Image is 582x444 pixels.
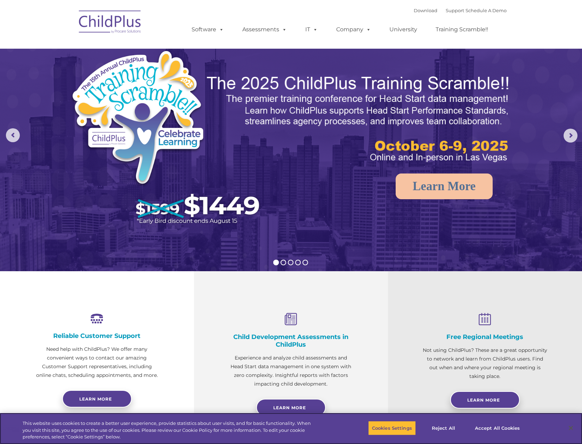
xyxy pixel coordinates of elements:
span: Learn more [79,396,112,402]
span: Last name [97,46,118,51]
h4: Free Regional Meetings [423,333,547,341]
a: Software [185,23,231,37]
h4: Child Development Assessments in ChildPlus [229,333,353,348]
h4: Reliable Customer Support [35,332,159,340]
a: University [382,23,424,37]
button: Cookies Settings [368,421,416,435]
a: Assessments [235,23,294,37]
a: Learn More [450,391,520,409]
p: Need help with ChildPlus? We offer many convenient ways to contact our amazing Customer Support r... [35,345,159,380]
a: IT [298,23,325,37]
span: Phone number [97,74,126,80]
a: Company [329,23,378,37]
p: Experience and analyze child assessments and Head Start data management in one system with zero c... [229,354,353,388]
a: Learn More [396,173,493,199]
a: Training Scramble!! [429,23,495,37]
div: This website uses cookies to create a better user experience, provide statistics about user visit... [23,420,320,441]
a: Learn more [62,390,132,407]
a: Learn More [256,399,326,416]
span: Learn More [273,405,306,410]
button: Close [563,420,579,436]
span: Learn More [467,397,500,403]
a: Schedule A Demo [466,8,507,13]
font: | [414,8,507,13]
button: Reject All [422,421,465,435]
button: Accept All Cookies [471,421,524,435]
a: Support [446,8,464,13]
a: Download [414,8,437,13]
img: ChildPlus by Procare Solutions [75,6,145,40]
p: Not using ChildPlus? These are a great opportunity to network and learn from ChildPlus users. Fin... [423,346,547,381]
